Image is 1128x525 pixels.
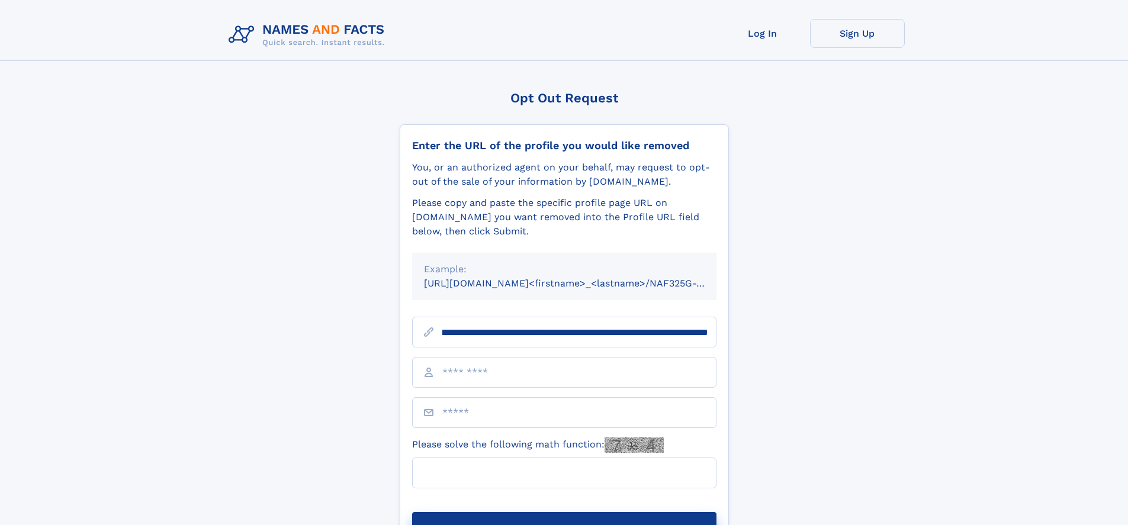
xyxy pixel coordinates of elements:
[424,278,739,289] small: [URL][DOMAIN_NAME]<firstname>_<lastname>/NAF325G-xxxxxxxx
[412,139,716,152] div: Enter the URL of the profile you would like removed
[715,19,810,48] a: Log In
[412,437,664,453] label: Please solve the following math function:
[412,160,716,189] div: You, or an authorized agent on your behalf, may request to opt-out of the sale of your informatio...
[400,91,729,105] div: Opt Out Request
[810,19,905,48] a: Sign Up
[424,262,705,276] div: Example:
[412,196,716,239] div: Please copy and paste the specific profile page URL on [DOMAIN_NAME] you want removed into the Pr...
[224,19,394,51] img: Logo Names and Facts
